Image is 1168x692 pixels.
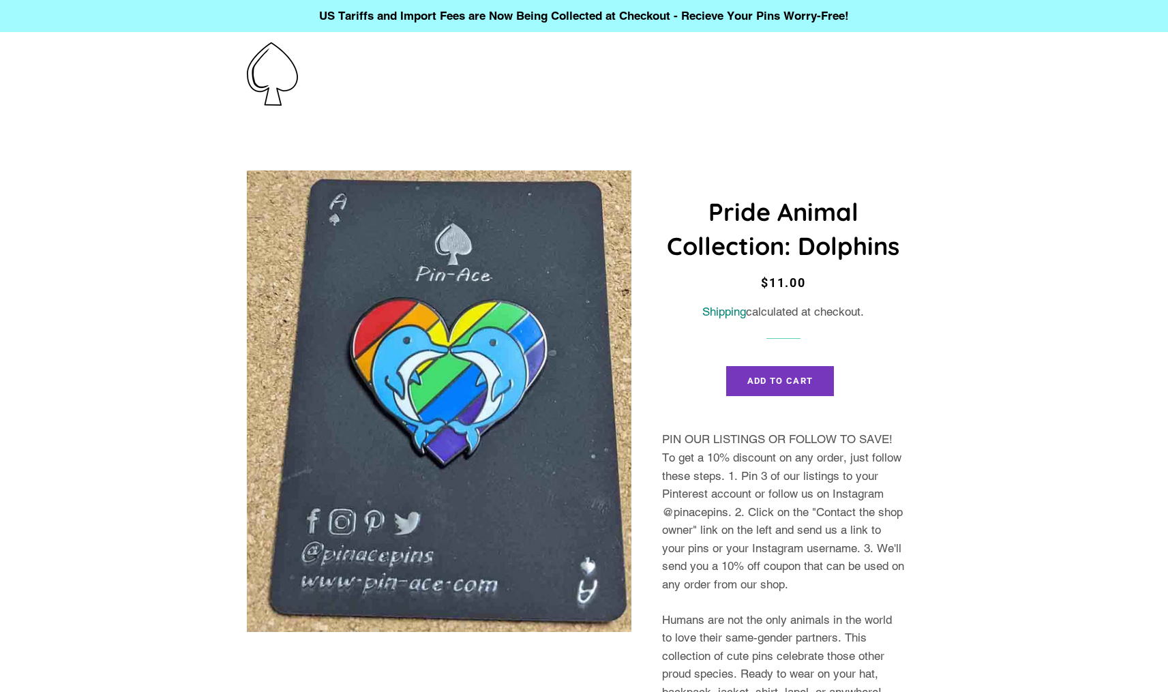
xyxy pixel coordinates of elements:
a: Shipping [702,305,746,318]
div: calculated at checkout. [662,303,904,321]
p: PIN OUR LISTINGS OR FOLLOW TO SAVE! To get a 10% discount on any order, just follow these steps. ... [662,430,904,593]
span: $11.00 [761,275,806,290]
img: Pride Animal Collection: Dolphins - Pin-Ace [247,170,632,632]
span: Add to Cart [747,376,813,386]
img: Pin-Ace [247,42,298,106]
h1: Pride Animal Collection: Dolphins [662,195,904,264]
button: Add to Cart [726,366,834,396]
